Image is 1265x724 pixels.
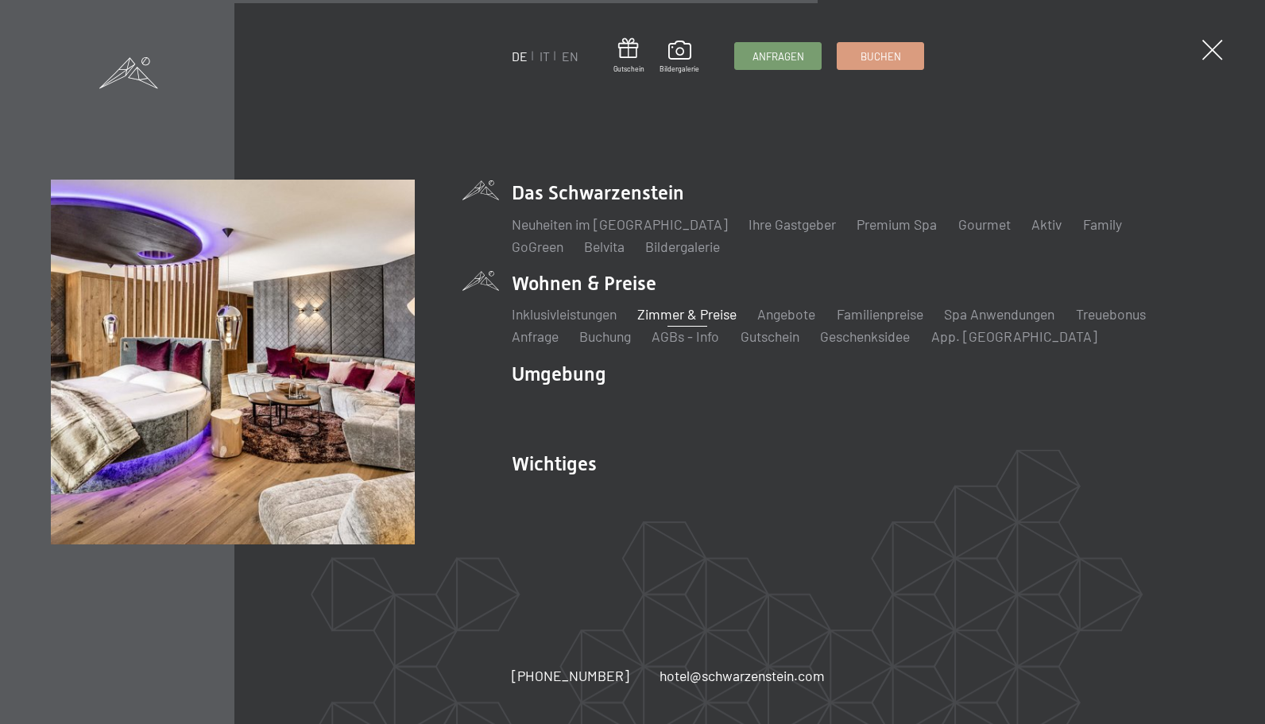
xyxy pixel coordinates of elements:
[645,238,720,255] a: Bildergalerie
[512,305,617,323] a: Inklusivleistungen
[512,215,728,233] a: Neuheiten im [GEOGRAPHIC_DATA]
[837,305,923,323] a: Familienpreise
[660,41,699,74] a: Bildergalerie
[512,238,563,255] a: GoGreen
[562,48,578,64] a: EN
[757,305,815,323] a: Angebote
[861,49,901,64] span: Buchen
[579,327,631,345] a: Buchung
[838,43,923,69] a: Buchen
[540,48,550,64] a: IT
[660,64,699,74] span: Bildergalerie
[613,64,644,74] span: Gutschein
[944,305,1054,323] a: Spa Anwendungen
[1076,305,1146,323] a: Treuebonus
[637,305,737,323] a: Zimmer & Preise
[512,327,559,345] a: Anfrage
[749,215,836,233] a: Ihre Gastgeber
[820,327,910,345] a: Geschenksidee
[958,215,1011,233] a: Gourmet
[512,666,629,686] a: [PHONE_NUMBER]
[652,327,719,345] a: AGBs - Info
[660,666,825,686] a: hotel@schwarzenstein.com
[735,43,821,69] a: Anfragen
[613,38,644,74] a: Gutschein
[512,667,629,684] span: [PHONE_NUMBER]
[931,327,1097,345] a: App. [GEOGRAPHIC_DATA]
[1083,215,1122,233] a: Family
[584,238,625,255] a: Belvita
[512,48,528,64] a: DE
[857,215,937,233] a: Premium Spa
[752,49,804,64] span: Anfragen
[741,327,799,345] a: Gutschein
[1031,215,1062,233] a: Aktiv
